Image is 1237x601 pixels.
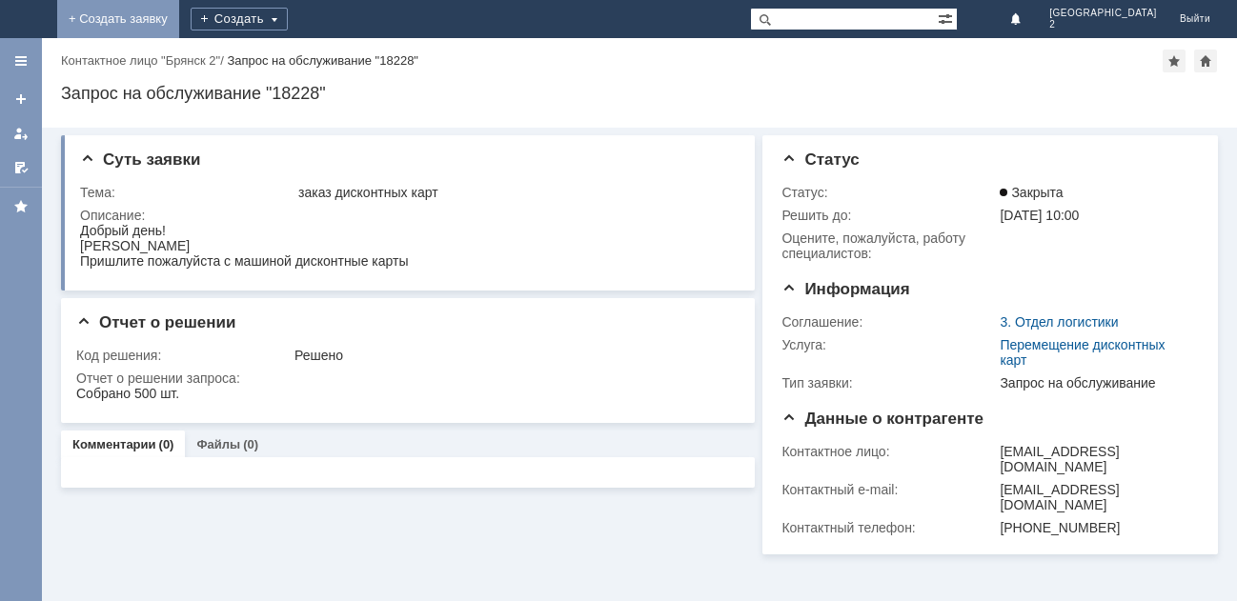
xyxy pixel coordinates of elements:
span: Информация [781,280,909,298]
div: Контактный e-mail: [781,482,996,497]
div: [PHONE_NUMBER] [1000,520,1190,535]
div: Статус: [781,185,996,200]
div: (0) [243,437,258,451]
div: Запрос на обслуживание "18228" [227,53,418,68]
div: заказ дисконтных карт [298,185,729,200]
div: Соглашение: [781,314,996,330]
div: Тема: [80,185,294,200]
div: Контактное лицо: [781,444,996,459]
div: Код решения: [76,348,291,363]
div: Запрос на обслуживание [1000,375,1190,391]
a: Перемещение дисконтных карт [1000,337,1165,368]
span: Отчет о решении [76,313,235,331]
div: Сделать домашней страницей [1194,50,1217,72]
div: Описание: [80,208,733,223]
span: [GEOGRAPHIC_DATA] [1049,8,1157,19]
a: Комментарии [72,437,156,451]
div: Oцените, пожалуйста, работу специалистов: [781,230,996,261]
a: Мои согласования [6,152,36,183]
div: Добавить в избранное [1163,50,1186,72]
div: Контактный телефон: [781,520,996,535]
div: Создать [191,8,288,30]
div: [EMAIL_ADDRESS][DOMAIN_NAME] [1000,482,1190,512]
div: Решить до: [781,208,996,223]
a: 3. Отдел логистики [1000,314,1118,330]
a: Файлы [196,437,240,451]
div: [EMAIL_ADDRESS][DOMAIN_NAME] [1000,444,1190,474]
div: Отчет о решении запроса: [76,371,733,386]
a: Создать заявку [6,84,36,114]
span: Закрыта [1000,185,1063,200]
div: Услуга: [781,337,996,352]
span: 2 [1049,19,1157,30]
span: Суть заявки [80,150,200,169]
div: Тип заявки: [781,375,996,391]
span: Статус [781,150,859,169]
a: Мои заявки [6,118,36,149]
div: Запрос на обслуживание "18228" [61,84,1218,103]
a: Контактное лицо "Брянск 2" [61,53,220,68]
span: Данные о контрагенте [781,410,984,428]
span: Расширенный поиск [938,9,957,27]
span: [DATE] 10:00 [1000,208,1079,223]
div: / [61,53,227,68]
div: Решено [294,348,729,363]
div: (0) [159,437,174,451]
